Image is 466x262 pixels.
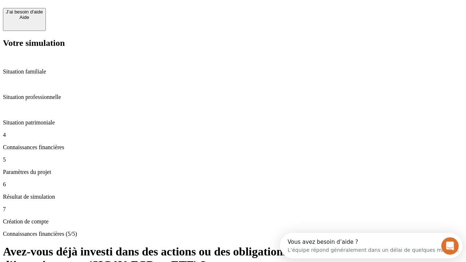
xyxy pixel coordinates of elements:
button: J’ai besoin d'aideAide [3,8,46,31]
div: Aide [6,15,43,20]
p: 6 [3,181,463,188]
div: J’ai besoin d'aide [6,9,43,15]
p: Situation patrimoniale [3,119,463,126]
h2: Votre simulation [3,38,463,48]
iframe: Intercom live chat [441,237,459,255]
p: Création de compte [3,218,463,225]
p: 7 [3,206,463,213]
p: 4 [3,132,463,138]
p: 5 [3,156,463,163]
div: L’équipe répond généralement dans un délai de quelques minutes. [8,12,179,20]
p: Situation familiale [3,68,463,75]
div: Ouvrir le Messenger Intercom [3,3,201,23]
p: Résultat de simulation [3,194,463,200]
iframe: Intercom live chat discovery launcher [280,233,462,258]
div: Vous avez besoin d’aide ? [8,6,179,12]
p: Connaissances financières [3,144,463,151]
p: Paramètres du projet [3,169,463,175]
p: Situation professionnelle [3,94,463,100]
p: Connaissances financières (5/5) [3,231,463,237]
